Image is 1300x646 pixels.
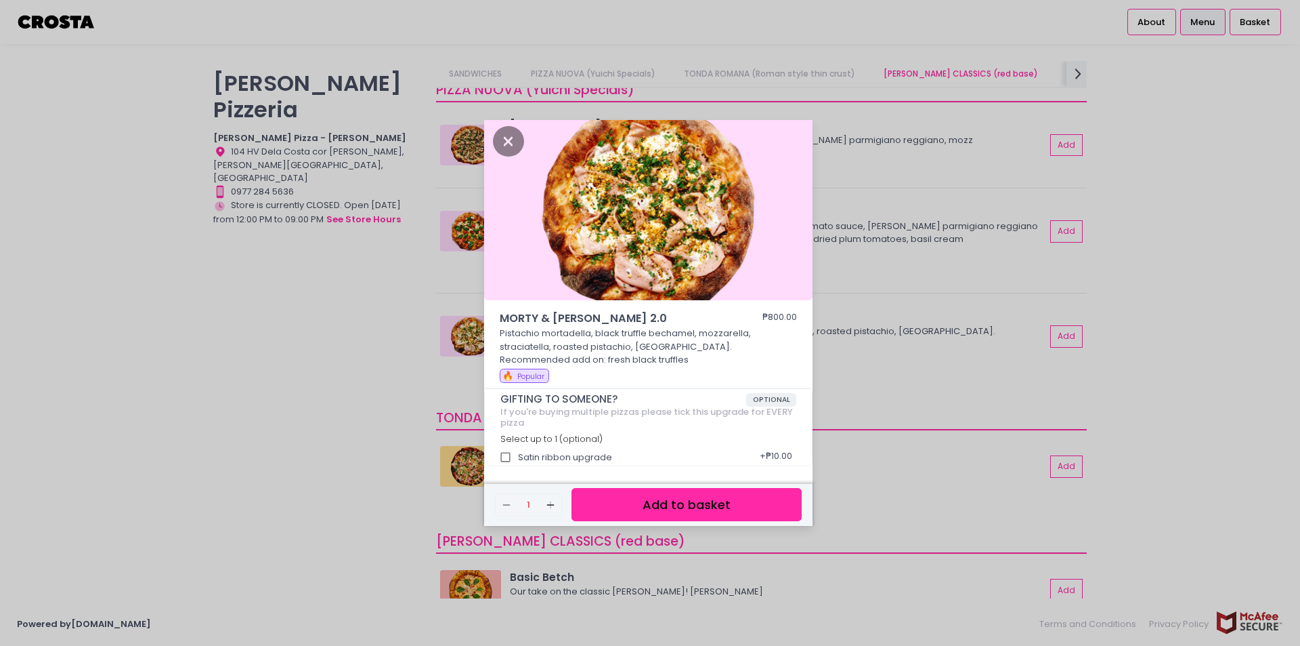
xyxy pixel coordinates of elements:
[517,371,544,382] span: Popular
[500,327,798,367] p: Pistachio mortadella, black truffle bechamel, mozzarella, straciatella, roasted pistachio, [GEOGR...
[762,310,797,327] div: ₱800.00
[746,393,797,407] span: OPTIONAL
[500,393,746,405] span: GIFTING TO SOMEONE?
[571,488,802,521] button: Add to basket
[502,369,513,382] span: 🔥
[493,134,524,147] button: Close
[484,116,812,300] img: MORTY & ELLA 2.0
[500,310,723,327] span: MORTY & [PERSON_NAME] 2.0
[500,433,603,445] span: Select up to 1 (optional)
[755,445,796,470] div: + ₱10.00
[500,407,797,428] div: If you're buying multiple pizzas please tick this upgrade for EVERY pizza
